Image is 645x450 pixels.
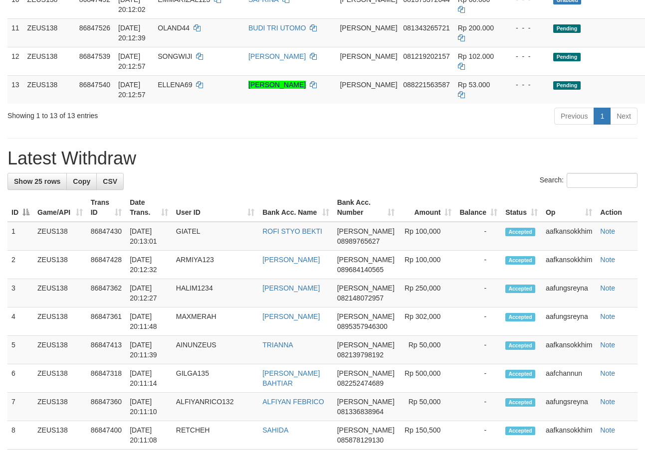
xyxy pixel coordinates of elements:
span: [PERSON_NAME] [337,398,395,406]
td: MAXMERAH [172,307,258,336]
td: 4 [7,307,33,336]
td: GIATEL [172,222,258,251]
td: 7 [7,393,33,421]
span: [PERSON_NAME] [337,312,395,320]
td: 86847430 [87,222,126,251]
td: aafchannun [542,364,596,393]
span: [PERSON_NAME] [337,227,395,235]
td: - [455,307,501,336]
span: [DATE] 20:12:57 [118,52,146,70]
td: 13 [7,75,23,104]
span: Copy 088221563587 to clipboard [403,81,449,89]
td: aafungsreyna [542,393,596,421]
span: Rp 200.000 [458,24,494,32]
span: [PERSON_NAME] [337,284,395,292]
span: Copy 081219202157 to clipboard [403,52,449,60]
th: Trans ID: activate to sort column ascending [87,193,126,222]
td: [DATE] 20:11:14 [126,364,172,393]
td: Rp 50,000 [399,336,456,364]
td: - [455,364,501,393]
td: 2 [7,251,33,279]
span: [PERSON_NAME] [337,369,395,377]
span: [DATE] 20:12:39 [118,24,146,42]
td: [DATE] 20:12:32 [126,251,172,279]
span: Pending [553,24,580,33]
span: Rp 102.000 [458,52,494,60]
span: Copy [73,177,90,185]
div: - - - [508,51,546,61]
td: ZEUS138 [33,307,87,336]
span: [DATE] 20:12:57 [118,81,146,99]
th: Bank Acc. Number: activate to sort column ascending [333,193,399,222]
td: aafungsreyna [542,307,596,336]
span: Accepted [505,285,535,293]
a: CSV [96,173,124,190]
td: 5 [7,336,33,364]
td: ZEUS138 [33,336,87,364]
span: Accepted [505,341,535,350]
td: 86847400 [87,421,126,450]
a: Copy [66,173,97,190]
a: [PERSON_NAME] [262,312,320,320]
a: ALFIYAN FEBRICO [262,398,324,406]
a: Note [600,256,615,264]
span: Copy 0895357946300 to clipboard [337,322,388,330]
input: Search: [567,173,638,188]
span: Copy 081336838964 to clipboard [337,408,384,416]
span: Copy 089684140565 to clipboard [337,266,384,274]
span: Pending [553,53,580,61]
td: [DATE] 20:11:08 [126,421,172,450]
td: ARMIYA123 [172,251,258,279]
td: 86847413 [87,336,126,364]
span: Copy 081343265721 to clipboard [403,24,449,32]
span: Accepted [505,256,535,265]
a: Note [600,341,615,349]
a: Show 25 rows [7,173,67,190]
td: ALFIYANRICO132 [172,393,258,421]
span: [PERSON_NAME] [340,24,397,32]
a: [PERSON_NAME] [248,52,306,60]
span: Accepted [505,313,535,321]
div: - - - [508,23,546,33]
td: aafungsreyna [542,279,596,307]
td: 1 [7,222,33,251]
td: ZEUS138 [33,393,87,421]
span: [PERSON_NAME] [337,341,395,349]
th: Date Trans.: activate to sort column ascending [126,193,172,222]
td: 86847318 [87,364,126,393]
span: SONGWIJI [158,52,192,60]
td: - [455,251,501,279]
td: aafkansokkhim [542,336,596,364]
td: 6 [7,364,33,393]
td: ZEUS138 [33,421,87,450]
td: Rp 100,000 [399,222,456,251]
td: [DATE] 20:12:27 [126,279,172,307]
a: ROFI STYO BEKTI [262,227,322,235]
span: OLAND44 [158,24,190,32]
td: 86847361 [87,307,126,336]
a: Note [600,369,615,377]
span: [PERSON_NAME] [340,81,397,89]
span: [PERSON_NAME] [337,256,395,264]
span: 86847526 [79,24,110,32]
a: BUDI TRI UTOMO [248,24,306,32]
span: Accepted [505,370,535,378]
span: Copy 082139798192 to clipboard [337,351,384,359]
a: Next [610,108,638,125]
a: [PERSON_NAME] [248,81,306,89]
td: ZEUS138 [33,279,87,307]
span: Pending [553,81,580,90]
td: aafkansokkhim [542,421,596,450]
th: Bank Acc. Name: activate to sort column ascending [258,193,333,222]
td: [DATE] 20:11:10 [126,393,172,421]
td: [DATE] 20:11:48 [126,307,172,336]
a: SAHIDA [262,426,288,434]
td: - [455,421,501,450]
td: [DATE] 20:13:01 [126,222,172,251]
span: Accepted [505,398,535,407]
td: ZEUS138 [33,364,87,393]
td: ZEUS138 [23,18,75,47]
a: Note [600,227,615,235]
span: Accepted [505,427,535,435]
a: Note [600,284,615,292]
